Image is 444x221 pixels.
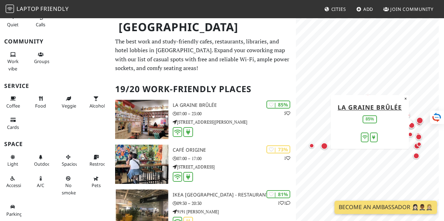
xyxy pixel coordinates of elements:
[7,161,18,167] span: Natural light
[60,151,77,170] button: Spacious
[278,200,290,206] p: 1 1
[380,3,436,15] a: Join Community
[92,182,101,188] span: Pet friendly
[34,161,52,167] span: Outdoor area
[32,151,49,170] button: Outdoor
[7,21,19,28] span: Quiet
[417,120,425,129] div: Map marker
[62,103,76,109] span: Veggie
[36,21,45,28] span: Video/audio calls
[266,190,290,198] div: | 81%
[6,5,14,13] img: LaptopFriendly
[4,49,22,74] button: Work vibe
[416,134,425,143] div: Map marker
[111,100,296,139] a: La graine brûlée | 85% 5 La graine brûlée 07:00 – 23:00 [STREET_ADDRESS][PERSON_NAME]
[173,147,296,153] h3: Café Origine
[87,151,105,170] button: Restroom
[6,182,27,188] span: Accessible
[32,49,49,67] button: Groups
[402,95,409,103] button: Close popup
[4,38,107,45] h3: Community
[173,110,296,117] p: 07:00 – 23:00
[60,173,77,198] button: No smoke
[35,103,46,109] span: Food
[284,155,290,161] p: 1
[40,5,68,13] span: Friendly
[173,208,296,215] p: 9191 [PERSON_NAME]
[173,200,296,207] p: 09:30 – 20:30
[113,18,294,37] h1: [GEOGRAPHIC_DATA]
[173,155,296,162] p: 07:00 – 17:00
[173,192,296,198] h3: IKEA [GEOGRAPHIC_DATA] - Restaurant
[334,201,437,214] a: Become an Ambassador 🤵🏻‍♀️🤵🏾‍♂️🤵🏼‍♀️
[4,83,107,89] h3: Service
[34,58,49,64] span: Group tables
[87,93,105,111] button: Alcohol
[32,93,49,111] button: Food
[173,102,296,108] h3: La graine brûlée
[4,114,22,133] button: Cards
[338,103,402,111] a: La graine brûlée
[408,123,417,132] div: Map marker
[6,103,20,109] span: Coffee
[309,143,318,152] div: Map marker
[111,145,296,184] a: Café Origine | 73% 1 Café Origine 07:00 – 17:00 [STREET_ADDRESS]
[4,141,107,147] h3: Space
[266,145,290,153] div: | 73%
[4,151,22,170] button: Light
[4,201,22,220] button: Parking
[6,211,22,217] span: Parking
[408,132,416,140] div: Map marker
[173,164,296,170] p: [STREET_ADDRESS]
[62,182,76,195] span: Smoke free
[353,3,376,15] a: Add
[173,119,296,125] p: [STREET_ADDRESS][PERSON_NAME]
[266,101,290,109] div: | 85%
[90,161,110,167] span: Restroom
[90,103,105,109] span: Alcohol
[7,58,19,71] span: People working
[16,5,39,13] span: Laptop
[363,115,377,123] div: 85%
[414,143,423,152] div: Map marker
[416,133,424,141] div: Map marker
[405,113,413,121] div: Map marker
[417,142,425,150] div: Map marker
[365,94,374,103] div: Map marker
[115,100,168,139] img: La graine brûlée
[6,3,69,15] a: LaptopFriendly LaptopFriendly
[321,143,331,152] div: Map marker
[62,161,80,167] span: Spacious
[87,173,105,191] button: Pets
[331,6,346,12] span: Cities
[284,110,290,117] p: 5
[363,6,373,12] span: Add
[390,6,433,12] span: Join Community
[32,173,49,191] button: A/C
[4,12,22,30] button: Quiet
[7,124,19,130] span: Credit cards
[32,12,49,30] button: Calls
[4,93,22,111] button: Coffee
[4,173,22,191] button: Accessible
[115,37,292,73] p: The best work and study-friendly cafes, restaurants, libraries, and hotel lobbies in [GEOGRAPHIC_...
[60,93,77,111] button: Veggie
[409,122,418,131] div: Map marker
[37,182,44,188] span: Air conditioned
[115,78,292,100] h2: 19/20 Work-Friendly Places
[322,3,349,15] a: Cities
[416,117,426,127] div: Map marker
[413,153,422,162] div: Map marker
[115,145,168,184] img: Café Origine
